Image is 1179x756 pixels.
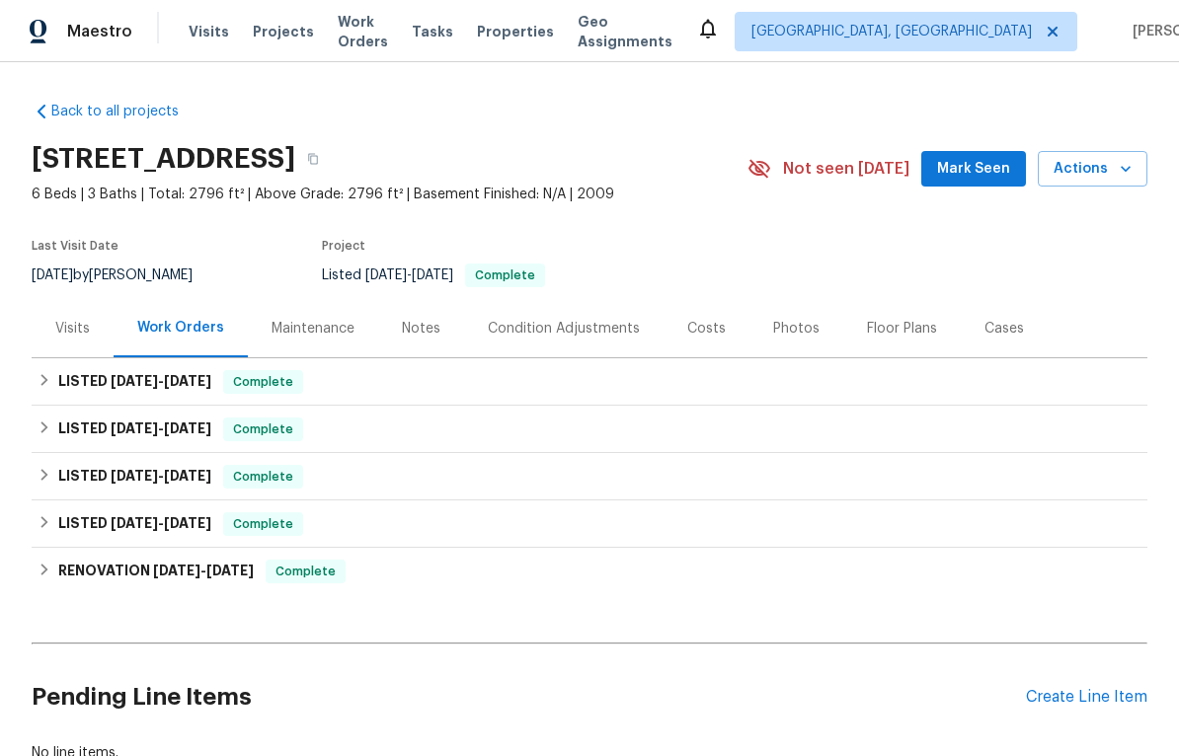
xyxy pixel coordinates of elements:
[225,419,301,439] span: Complete
[32,453,1147,500] div: LISTED [DATE]-[DATE]Complete
[32,185,747,204] span: 6 Beds | 3 Baths | Total: 2796 ft² | Above Grade: 2796 ft² | Basement Finished: N/A | 2009
[189,22,229,41] span: Visits
[322,240,365,252] span: Project
[111,516,211,530] span: -
[137,318,224,338] div: Work Orders
[55,319,90,339] div: Visits
[937,157,1010,182] span: Mark Seen
[153,564,200,577] span: [DATE]
[111,516,158,530] span: [DATE]
[164,421,211,435] span: [DATE]
[32,149,295,169] h2: [STREET_ADDRESS]
[32,548,1147,595] div: RENOVATION [DATE]-[DATE]Complete
[295,141,331,177] button: Copy Address
[225,514,301,534] span: Complete
[111,469,211,483] span: -
[111,374,211,388] span: -
[32,102,221,121] a: Back to all projects
[1054,157,1132,182] span: Actions
[111,421,211,435] span: -
[58,512,211,536] h6: LISTED
[164,469,211,483] span: [DATE]
[268,562,344,581] span: Complete
[153,564,254,577] span: -
[32,264,216,287] div: by [PERSON_NAME]
[225,372,301,392] span: Complete
[365,268,453,282] span: -
[225,467,301,487] span: Complete
[773,319,820,339] div: Photos
[578,12,672,51] span: Geo Assignments
[488,319,640,339] div: Condition Adjustments
[58,465,211,489] h6: LISTED
[32,240,118,252] span: Last Visit Date
[1038,151,1147,188] button: Actions
[32,406,1147,453] div: LISTED [DATE]-[DATE]Complete
[412,268,453,282] span: [DATE]
[206,564,254,577] span: [DATE]
[322,268,545,282] span: Listed
[412,25,453,38] span: Tasks
[272,319,354,339] div: Maintenance
[338,12,388,51] span: Work Orders
[402,319,440,339] div: Notes
[365,268,407,282] span: [DATE]
[164,374,211,388] span: [DATE]
[58,417,211,441] h6: LISTED
[921,151,1026,188] button: Mark Seen
[58,370,211,394] h6: LISTED
[467,269,543,281] span: Complete
[687,319,726,339] div: Costs
[867,319,937,339] div: Floor Plans
[111,374,158,388] span: [DATE]
[477,22,554,41] span: Properties
[32,651,1026,743] h2: Pending Line Items
[751,22,1032,41] span: [GEOGRAPHIC_DATA], [GEOGRAPHIC_DATA]
[111,421,158,435] span: [DATE]
[58,560,254,583] h6: RENOVATION
[32,268,73,282] span: [DATE]
[1026,688,1147,707] div: Create Line Item
[67,22,132,41] span: Maestro
[984,319,1024,339] div: Cases
[164,516,211,530] span: [DATE]
[32,500,1147,548] div: LISTED [DATE]-[DATE]Complete
[111,469,158,483] span: [DATE]
[253,22,314,41] span: Projects
[783,159,909,179] span: Not seen [DATE]
[32,358,1147,406] div: LISTED [DATE]-[DATE]Complete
